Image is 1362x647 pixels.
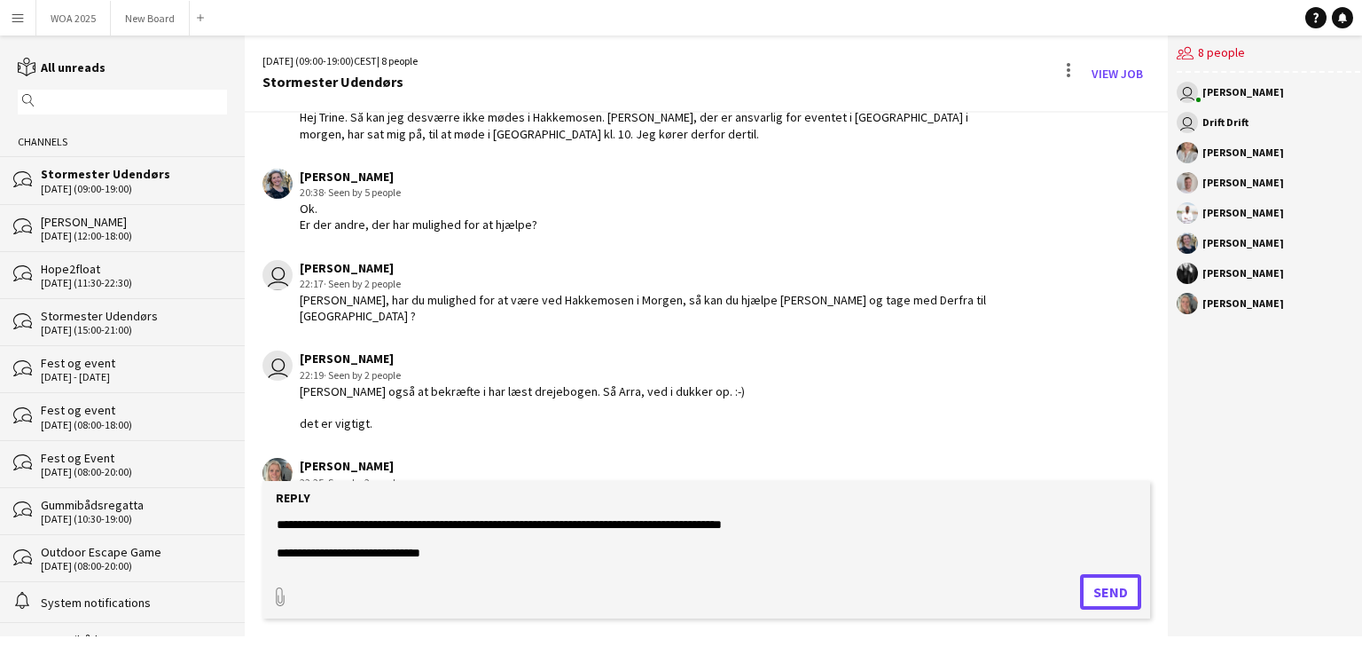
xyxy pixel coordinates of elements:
div: [DATE] (08:00-20:00) [41,560,227,572]
span: · Seen by 2 people [324,368,401,382]
div: [PERSON_NAME] [300,351,745,367]
div: [PERSON_NAME] [1202,87,1284,98]
button: New Board [111,1,190,36]
label: Reply [276,490,310,506]
div: 22:25 [300,475,401,491]
div: [DATE] (08:00-20:00) [41,466,227,478]
div: Stormester Udendørs [41,308,227,324]
div: 20:38 [300,185,537,201]
div: [PERSON_NAME] [300,458,401,474]
div: [PERSON_NAME] [1202,268,1284,279]
div: Outdoor Escape Game [41,544,227,560]
div: [PERSON_NAME] også at bekræfte i har læst drejebogen. Så Arra, ved i dukker op. :-) det er vigtigt. [300,383,745,432]
div: Stormester Udendørs [262,74,418,90]
div: [DATE] (09:00-19:00) [41,183,227,195]
div: Hope2float [41,261,227,277]
span: · Seen by 2 people [324,476,401,489]
div: [PERSON_NAME] [300,260,1001,276]
div: [PERSON_NAME] [1202,298,1284,309]
div: [PERSON_NAME] [300,169,537,185]
div: [PERSON_NAME] [1202,147,1284,158]
div: Ok. Er der andre, der har mulighed for at hjælpe? [300,201,537,233]
div: [PERSON_NAME] [41,214,227,230]
div: 22:19 [300,367,745,383]
span: · Seen by 5 people [324,185,401,199]
div: 8 people [1177,36,1360,73]
div: [DATE] (12:00-18:00) [41,230,227,242]
div: [DATE] (10:30-19:00) [41,513,227,525]
a: All unreads [18,59,106,75]
div: [PERSON_NAME] [1202,178,1284,188]
div: [PERSON_NAME], har du mulighed for at være ved Hakkemosen i Morgen, så kan du hjælpe [PERSON_NAME... [300,292,1001,324]
span: · Seen by 2 people [324,277,401,290]
div: [PERSON_NAME] [1202,208,1284,218]
div: Fest og event [41,355,227,371]
a: View Job [1084,59,1150,88]
div: 22:17 [300,276,1001,292]
div: Stormester Udendørs [41,166,227,182]
div: Gummibådsregatta [41,497,227,513]
button: WOA 2025 [36,1,111,36]
button: Send [1080,574,1141,610]
div: [DATE] (15:00-21:00) [41,324,227,336]
div: Drift Drift [1202,117,1248,128]
div: [DATE] - [DATE] [41,371,227,383]
span: CEST [354,54,377,67]
div: [DATE] (08:00-18:00) [41,419,227,431]
div: [PERSON_NAME] [1202,238,1284,249]
div: [DATE] (11:30-22:30) [41,277,227,289]
div: [DATE] (09:00-19:00) | 8 people [262,53,418,69]
div: System notifications [41,595,227,611]
div: Fest og event [41,402,227,418]
div: Hej Trine. Så kan jeg desværre ikke mødes i Hakkemosen. [PERSON_NAME], der er ansvarlig for event... [300,109,1001,141]
div: Fest og Event [41,450,227,466]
